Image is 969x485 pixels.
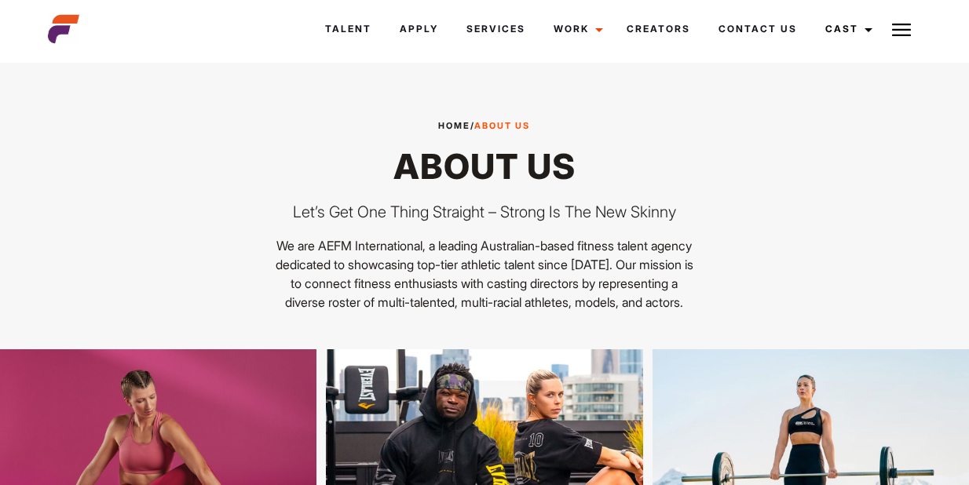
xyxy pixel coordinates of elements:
[811,8,882,50] a: Cast
[271,236,698,312] p: We are AEFM International, a leading Australian-based fitness talent agency dedicated to showcasi...
[271,145,698,188] h1: About us
[311,8,386,50] a: Talent
[612,8,704,50] a: Creators
[539,8,612,50] a: Work
[704,8,811,50] a: Contact Us
[271,200,698,224] p: Let’s Get One Thing Straight – Strong Is The New Skinny
[438,119,530,133] span: /
[386,8,452,50] a: Apply
[438,120,470,131] a: Home
[892,20,911,39] img: Burger icon
[452,8,539,50] a: Services
[474,120,530,131] strong: About Us
[48,13,79,45] img: cropped-aefm-brand-fav-22-square.png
